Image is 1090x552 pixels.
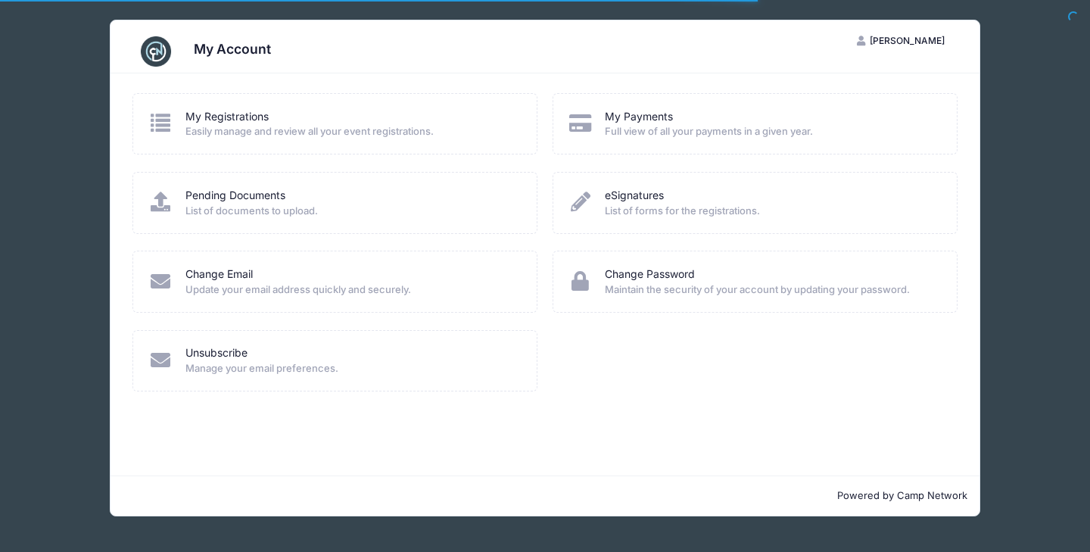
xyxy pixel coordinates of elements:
[185,124,518,139] span: Easily manage and review all your event registrations.
[185,204,518,219] span: List of documents to upload.
[185,361,518,376] span: Manage your email preferences.
[605,267,695,282] a: Change Password
[844,28,958,54] button: [PERSON_NAME]
[605,204,937,219] span: List of forms for the registrations.
[605,188,664,204] a: eSignatures
[141,36,171,67] img: CampNetwork
[605,124,937,139] span: Full view of all your payments in a given year.
[185,282,518,298] span: Update your email address quickly and securely.
[870,35,945,46] span: [PERSON_NAME]
[185,109,269,125] a: My Registrations
[185,188,285,204] a: Pending Documents
[123,488,967,504] p: Powered by Camp Network
[185,267,253,282] a: Change Email
[185,345,248,361] a: Unsubscribe
[605,109,673,125] a: My Payments
[194,41,271,57] h3: My Account
[605,282,937,298] span: Maintain the security of your account by updating your password.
